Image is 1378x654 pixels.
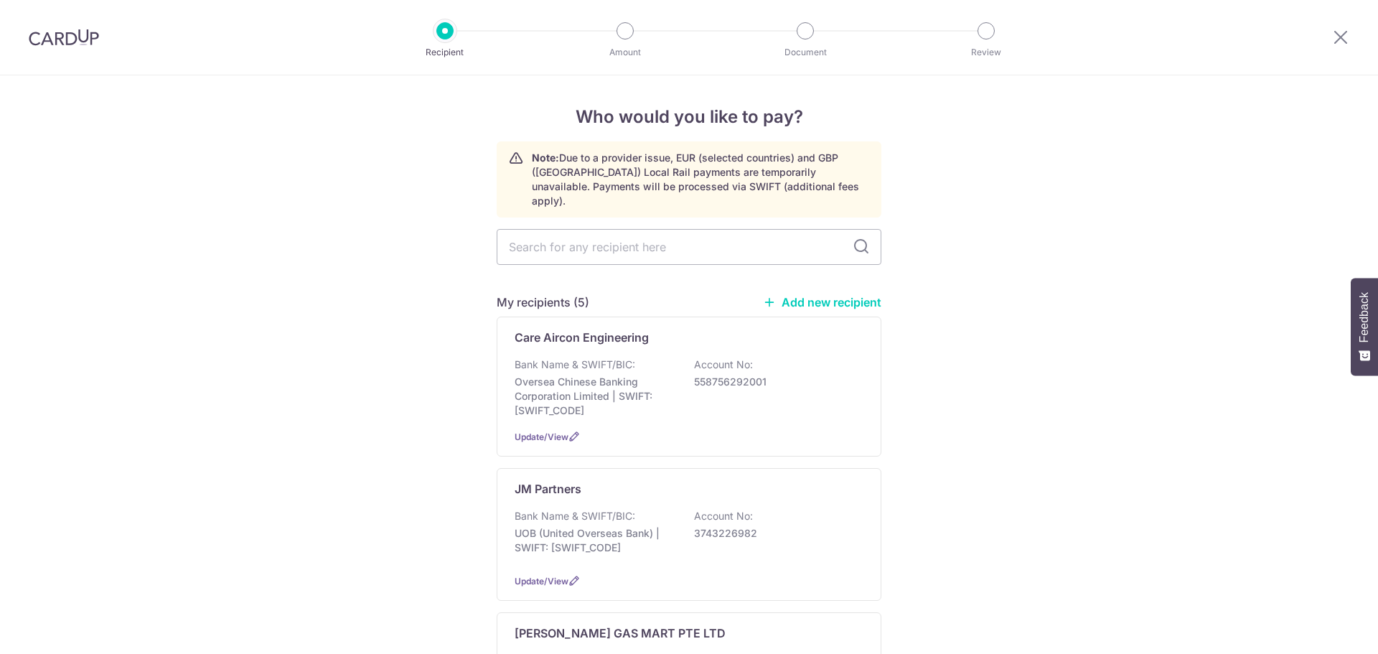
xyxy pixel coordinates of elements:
button: Feedback - Show survey [1351,278,1378,375]
p: 558756292001 [694,375,855,389]
span: Feedback [1358,292,1371,342]
a: Add new recipient [763,295,881,309]
p: Bank Name & SWIFT/BIC: [515,358,635,372]
iframe: Opens a widget where you can find more information [1286,611,1364,647]
p: Oversea Chinese Banking Corporation Limited | SWIFT: [SWIFT_CODE] [515,375,675,418]
a: Update/View [515,576,568,587]
p: Document [752,45,858,60]
h4: Who would you like to pay? [497,104,881,130]
p: Amount [572,45,678,60]
p: 3743226982 [694,526,855,541]
input: Search for any recipient here [497,229,881,265]
p: UOB (United Overseas Bank) | SWIFT: [SWIFT_CODE] [515,526,675,555]
p: Account No: [694,509,753,523]
p: JM Partners [515,480,581,497]
p: Account No: [694,358,753,372]
strong: Note: [532,151,559,164]
p: Care Aircon Engineering [515,329,649,346]
p: Due to a provider issue, EUR (selected countries) and GBP ([GEOGRAPHIC_DATA]) Local Rail payments... [532,151,869,208]
p: Recipient [392,45,498,60]
p: [PERSON_NAME] GAS MART PTE LTD [515,625,726,642]
p: Bank Name & SWIFT/BIC: [515,509,635,523]
img: CardUp [29,29,99,46]
a: Update/View [515,431,568,442]
p: Review [933,45,1039,60]
h5: My recipients (5) [497,294,589,311]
